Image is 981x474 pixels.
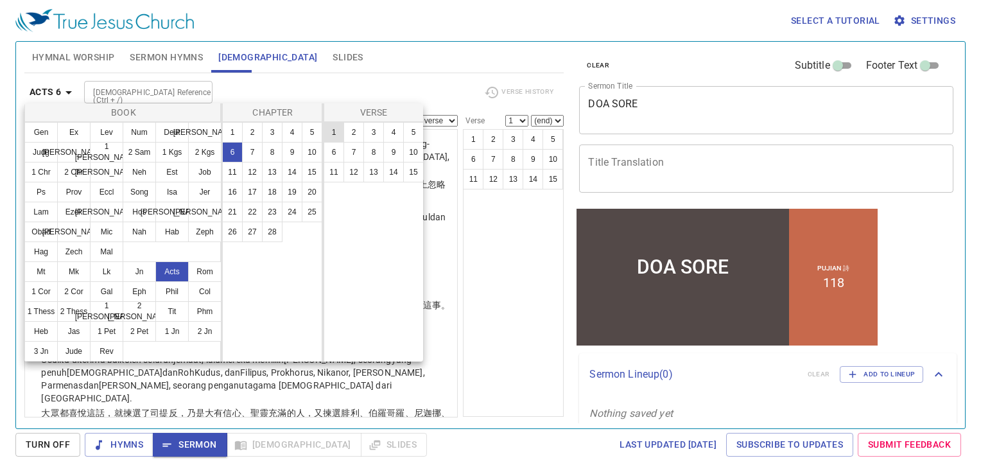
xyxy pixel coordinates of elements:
button: Jer [188,182,221,202]
button: [PERSON_NAME] [188,202,221,222]
button: Deut [155,122,189,143]
button: 10 [302,142,322,162]
button: Num [123,122,156,143]
button: Judg [24,142,58,162]
button: 4 [282,122,302,143]
button: Isa [155,182,189,202]
button: 1 [PERSON_NAME] [90,142,123,162]
button: Job [188,162,221,182]
button: 1 Kgs [155,142,189,162]
button: Prov [57,182,91,202]
button: 13 [363,162,384,182]
button: [PERSON_NAME] [90,162,123,182]
button: Mic [90,222,123,242]
button: 2 [PERSON_NAME] [123,301,156,322]
button: Heb [24,321,58,342]
p: Chapter [225,106,320,119]
p: Pujian 詩 [243,58,275,67]
button: [PERSON_NAME] [90,202,123,222]
button: 25 [302,202,322,222]
button: Ps [24,182,58,202]
button: Ex [57,122,91,143]
button: Rom [188,261,221,282]
button: Obad [24,222,58,242]
button: Lev [90,122,123,143]
button: Hos [123,202,156,222]
button: 18 [262,182,282,202]
button: 1 Pet [90,321,123,342]
button: Lk [90,261,123,282]
button: 12 [242,162,263,182]
button: 2 Thess [57,301,91,322]
button: Rev [90,341,123,362]
button: 2 [343,122,364,143]
button: Mt [24,261,58,282]
button: Eccl [90,182,123,202]
button: [PERSON_NAME] [57,142,91,162]
button: 26 [222,222,243,242]
button: Gen [24,122,58,143]
button: 2 Jn [188,321,221,342]
button: 22 [242,202,263,222]
button: 1 Cor [24,281,58,302]
button: Zech [57,241,91,262]
button: 2 Kgs [188,142,221,162]
button: 9 [383,142,404,162]
button: 12 [343,162,364,182]
button: Lam [24,202,58,222]
button: 2 Pet [123,321,156,342]
button: 8 [363,142,384,162]
button: Ezek [57,202,91,222]
button: Neh [123,162,156,182]
button: 5 [302,122,322,143]
button: 28 [262,222,282,242]
button: Nah [123,222,156,242]
button: 2 [242,122,263,143]
button: 1 Jn [155,321,189,342]
button: Col [188,281,221,302]
button: 14 [282,162,302,182]
li: 118 [249,69,270,84]
button: Gal [90,281,123,302]
button: 21 [222,202,243,222]
button: 11 [222,162,243,182]
button: 2 Chr [57,162,91,182]
button: Hag [24,241,58,262]
button: 15 [302,162,322,182]
button: 2 Sam [123,142,156,162]
button: Mal [90,241,123,262]
button: 19 [282,182,302,202]
button: 7 [343,142,364,162]
button: 3 Jn [24,341,58,362]
button: Mk [57,261,91,282]
button: 9 [282,142,302,162]
button: 1 Chr [24,162,58,182]
button: 1 Thess [24,301,58,322]
button: 11 [324,162,344,182]
button: [PERSON_NAME] [57,222,91,242]
button: 16 [222,182,243,202]
button: 14 [383,162,404,182]
button: Hab [155,222,189,242]
button: 8 [262,142,282,162]
button: 6 [324,142,344,162]
button: 27 [242,222,263,242]
button: 1 [222,122,243,143]
button: Zeph [188,222,221,242]
button: 6 [222,142,243,162]
button: Acts [155,261,189,282]
button: Jas [57,321,91,342]
button: Song [123,182,156,202]
button: 13 [262,162,282,182]
button: 17 [242,182,263,202]
button: 3 [262,122,282,143]
button: Phil [155,281,189,302]
div: DOA SORE [63,49,155,72]
button: Phm [188,301,221,322]
button: [PERSON_NAME] [155,202,189,222]
button: [PERSON_NAME] [188,122,221,143]
button: 1 [324,122,344,143]
button: 20 [302,182,322,202]
button: 23 [262,202,282,222]
button: 4 [383,122,404,143]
